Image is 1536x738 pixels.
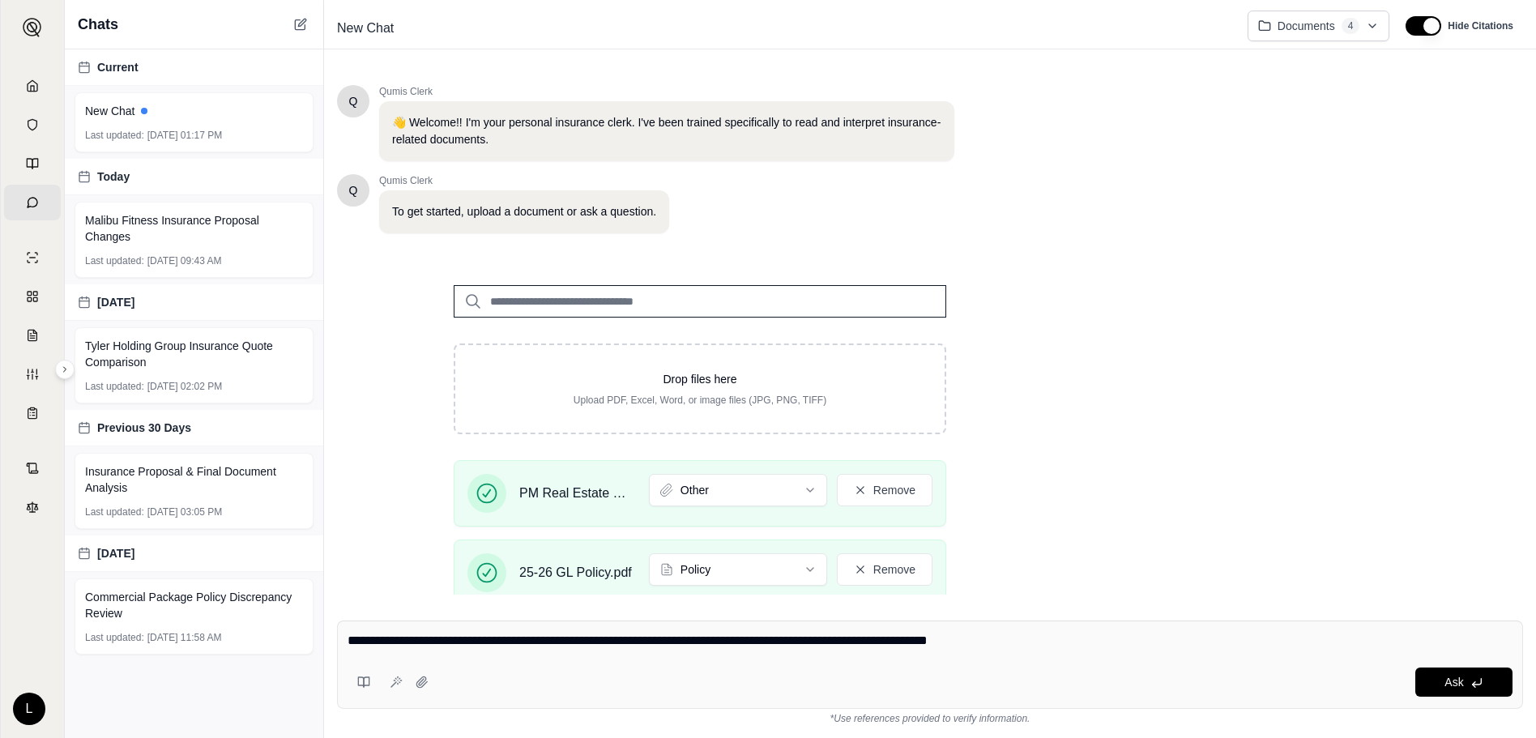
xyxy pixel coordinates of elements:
[291,15,310,34] button: New Chat
[85,212,303,245] span: Malibu Fitness Insurance Proposal Changes
[4,240,61,275] a: Single Policy
[97,294,134,310] span: [DATE]
[481,371,919,387] p: Drop files here
[331,15,1235,41] div: Edit Title
[4,68,61,104] a: Home
[349,93,358,109] span: Hello
[1415,668,1513,697] button: Ask
[379,85,954,98] span: Qumis Clerk
[85,631,144,644] span: Last updated:
[837,553,932,586] button: Remove
[392,203,656,220] p: To get started, upload a document or ask a question.
[4,146,61,181] a: Prompt Library
[392,114,941,148] p: 👋 Welcome!! I'm your personal insurance clerk. I've been trained specifically to read and interpr...
[23,18,42,37] img: Expand sidebar
[147,380,222,393] span: [DATE] 02:02 PM
[379,174,669,187] span: Qumis Clerk
[4,356,61,392] a: Custom Report
[837,474,932,506] button: Remove
[55,360,75,379] button: Expand sidebar
[147,129,222,142] span: [DATE] 01:17 PM
[13,693,45,725] div: L
[481,394,919,407] p: Upload PDF, Excel, Word, or image files (JPG, PNG, TIFF)
[147,631,222,644] span: [DATE] 11:58 AM
[85,506,144,518] span: Last updated:
[147,254,222,267] span: [DATE] 09:43 AM
[349,182,358,198] span: Hello
[97,545,134,561] span: [DATE]
[331,15,400,41] span: New Chat
[147,506,222,518] span: [DATE] 03:05 PM
[1444,676,1463,689] span: Ask
[85,589,303,621] span: Commercial Package Policy Discrepancy Review
[337,709,1523,725] div: *Use references provided to verify information.
[85,254,144,267] span: Last updated:
[78,13,118,36] span: Chats
[519,563,632,582] span: 25-26 GL Policy.pdf
[519,484,636,503] span: PM Real Estate Management, Inc. Certificate.pdf
[4,185,61,220] a: Chat
[4,489,61,525] a: Legal Search Engine
[4,279,61,314] a: Policy Comparisons
[85,338,303,370] span: Tyler Holding Group Insurance Quote Comparison
[1248,11,1390,41] button: Documents4
[4,450,61,486] a: Contract Analysis
[85,103,134,119] span: New Chat
[85,129,144,142] span: Last updated:
[4,318,61,353] a: Claim Coverage
[1342,18,1360,34] span: 4
[97,420,191,436] span: Previous 30 Days
[97,59,139,75] span: Current
[16,11,49,44] button: Expand sidebar
[1448,19,1513,32] span: Hide Citations
[85,463,303,496] span: Insurance Proposal & Final Document Analysis
[1278,18,1335,34] span: Documents
[4,107,61,143] a: Documents Vault
[4,395,61,431] a: Coverage Table
[97,169,130,185] span: Today
[85,380,144,393] span: Last updated:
